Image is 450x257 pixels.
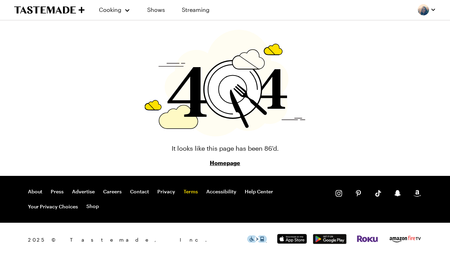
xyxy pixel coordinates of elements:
a: App Store [275,238,309,245]
a: Homepage [210,159,240,167]
a: Shop [86,203,99,210]
img: Profile picture [418,4,429,15]
a: Roku [356,237,379,243]
a: Amazon Fire TV [388,238,422,245]
button: Profile picture [418,4,436,15]
a: Terms [184,188,198,195]
a: Accessibility [206,188,236,195]
a: Google Play [313,238,347,245]
img: Roku [356,235,379,242]
img: Google Play [313,234,347,244]
p: It looks like this page has been 86'd. [172,143,279,153]
a: To Tastemade Home Page [14,6,85,14]
img: 404 [145,30,305,136]
button: Your Privacy Choices [28,203,78,210]
a: Advertise [72,188,95,195]
a: Careers [103,188,122,195]
img: App Store [275,234,309,244]
a: Press [51,188,64,195]
span: 2025 © Tastemade, Inc. [28,236,247,244]
nav: Footer [28,188,321,210]
span: Cooking [99,6,121,13]
a: About [28,188,42,195]
img: Amazon Fire TV [388,234,422,244]
a: Privacy [157,188,175,195]
img: This icon serves as a link to download the Level Access assistive technology app for individuals ... [247,235,267,243]
a: Contact [130,188,149,195]
a: This icon serves as a link to download the Level Access assistive technology app for individuals ... [247,237,267,244]
a: Help Center [245,188,273,195]
button: Cooking [99,1,130,18]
